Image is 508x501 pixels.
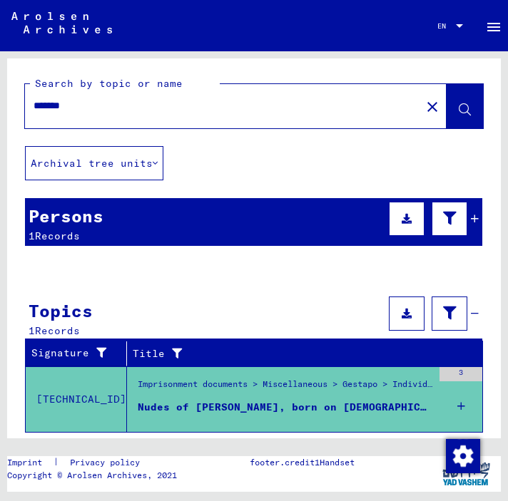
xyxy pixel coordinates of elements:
div: Persons [29,203,103,229]
div: Signature [31,342,130,365]
span: Records [35,229,80,242]
button: Toggle sidenav [479,11,508,40]
button: Previous page [320,438,349,467]
p: Copyright © Arolsen Archives, 2021 [7,469,177,482]
div: Imprisonment documents > Miscellaneous > Gestapo > Individual documents Gestapo [GEOGRAPHIC_DATA]... [138,378,432,398]
div: Title [133,342,469,365]
img: Arolsen_neg.svg [11,12,112,33]
button: Clear [418,92,447,120]
button: First page [292,438,320,467]
mat-icon: Side nav toggle icon [485,19,502,36]
font: Signature [31,346,89,361]
span: 1 [29,229,35,242]
mat-label: Search by topic or name [35,77,183,90]
td: [TECHNICAL_ID] [26,366,127,432]
font: Archival tree units [31,157,153,170]
span: EN [437,22,453,30]
img: yv_logo.png [440,456,493,492]
a: Imprint [7,456,54,469]
button: Archival tree units [25,146,163,180]
img: Zustimmung ändern [446,439,480,473]
div: Nudes of [PERSON_NAME], born on [DEMOGRAPHIC_DATA] [138,400,432,415]
font: Title [133,346,165,361]
mat-icon: close [424,98,441,115]
font: | [54,456,59,469]
a: Privacy policy [59,456,157,469]
p: footer.credit1Handset [250,456,355,469]
button: Next page [420,438,449,467]
div: 3 [440,367,482,381]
